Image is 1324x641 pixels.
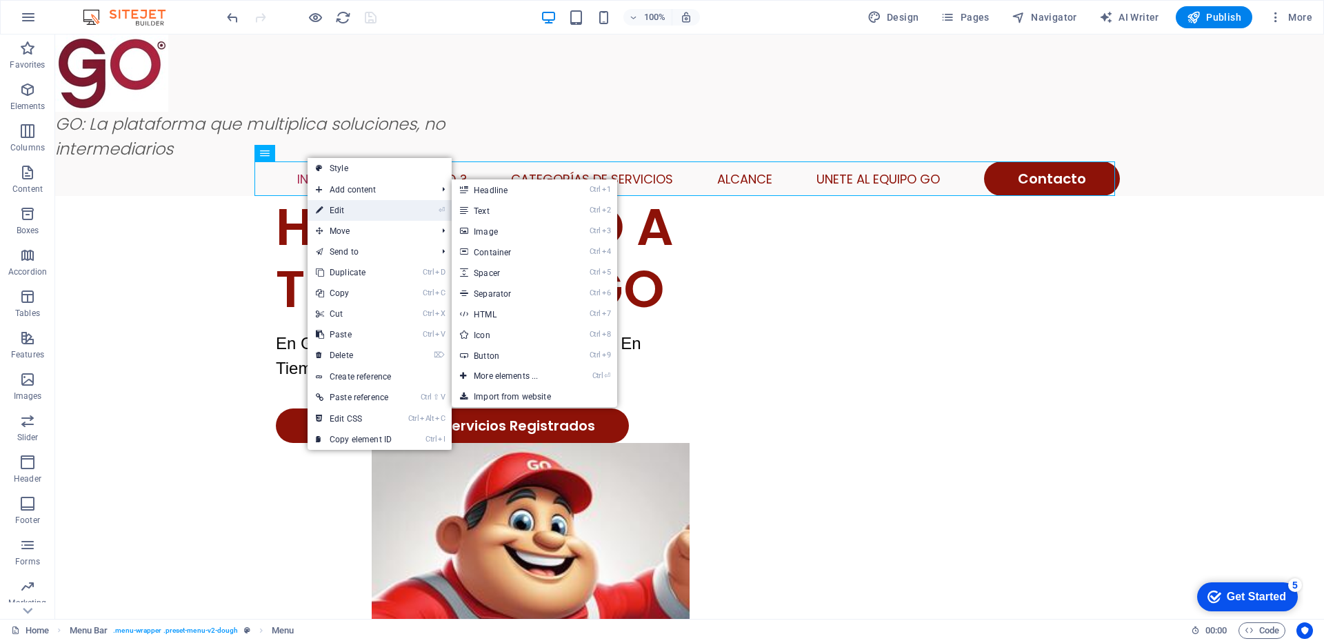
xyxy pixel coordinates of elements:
div: Get Started 5 items remaining, 0% complete [8,7,108,36]
i: 3 [602,226,611,235]
button: 100% [623,9,672,26]
a: Ctrl⇧VPaste reference [308,387,400,408]
a: CtrlAltCEdit CSS [308,408,400,429]
i: ⏎ [439,206,445,215]
p: Marketing [8,598,46,609]
a: Click to cancel selection. Double-click to open Pages [11,622,49,639]
p: Tables [15,308,40,319]
button: Pages [935,6,994,28]
button: Navigator [1006,6,1083,28]
span: AI Writer [1099,10,1159,24]
i: Ctrl [423,288,434,297]
i: 2 [602,206,611,215]
a: CtrlDDuplicate [308,262,400,283]
p: Footer [15,515,40,526]
i: C [435,288,445,297]
i: Reload page [335,10,351,26]
a: Ctrl5Spacer [452,262,565,283]
span: Code [1245,622,1279,639]
nav: breadcrumb [70,622,294,639]
p: Forms [15,556,40,567]
a: ⏎Edit [308,200,400,221]
div: Get Started [37,15,97,28]
span: Add content [308,179,431,200]
i: V [441,393,445,402]
h6: 100% [644,9,666,26]
i: X [435,309,445,318]
div: Design (Ctrl+Alt+Y) [862,6,925,28]
i: Ctrl [592,371,603,380]
i: On resize automatically adjust zoom level to fit chosen device. [680,11,692,23]
a: ⌦Delete [308,345,400,366]
i: ⌦ [434,351,445,359]
i: ⇧ [433,393,439,402]
span: More [1269,10,1312,24]
i: Ctrl [421,393,432,402]
p: Columns [10,142,45,153]
p: Slider [17,432,39,443]
a: Create reference [308,366,452,387]
a: CtrlXCut [308,304,400,324]
i: 9 [602,351,611,359]
i: Ctrl [425,435,437,444]
i: 1 [602,185,611,194]
a: Ctrl7HTML [452,304,565,324]
i: Ctrl [423,309,434,318]
span: Pages [941,10,989,24]
button: reload [334,9,351,26]
i: C [435,414,445,423]
i: Ctrl [590,185,601,194]
i: 5 [602,268,611,277]
button: More [1263,6,1318,28]
span: Publish [1187,10,1241,24]
img: Editor Logo [79,9,183,26]
a: Style [308,158,452,179]
p: Favorites [10,59,45,70]
p: Features [11,349,44,360]
i: 7 [602,309,611,318]
span: : [1215,625,1217,635]
span: Move [308,221,431,241]
i: Alt [420,414,434,423]
button: AI Writer [1094,6,1165,28]
i: 4 [602,247,611,256]
div: 5 [99,3,112,17]
h6: Session time [1191,622,1227,639]
i: 8 [602,330,611,339]
span: Click to select. Double-click to edit [70,622,108,639]
i: This element is a customizable preset [244,627,250,634]
span: Design [867,10,919,24]
a: Ctrl3Image [452,221,565,241]
i: 6 [602,288,611,297]
p: Boxes [17,225,39,236]
a: Import from website [452,386,617,407]
i: Ctrl [590,330,601,339]
button: undo [224,9,241,26]
button: Click here to leave preview mode and continue editing [307,9,323,26]
i: Ctrl [408,414,419,423]
p: Elements [10,101,46,112]
i: Ctrl [423,330,434,339]
span: 00 00 [1205,622,1227,639]
a: CtrlCCopy [308,283,400,304]
p: Content [12,184,43,195]
i: D [435,268,445,277]
i: Ctrl [423,268,434,277]
button: Usercentrics [1296,622,1313,639]
span: Navigator [1012,10,1077,24]
i: Ctrl [590,288,601,297]
a: CtrlVPaste [308,324,400,345]
i: Ctrl [590,226,601,235]
p: Accordion [8,266,47,277]
span: . menu-wrapper .preset-menu-v2-dough [113,622,238,639]
a: CtrlICopy element ID [308,429,400,450]
i: Ctrl [590,268,601,277]
a: Ctrl⏎More elements ... [452,366,565,386]
button: Design [862,6,925,28]
a: Ctrl8Icon [452,324,565,345]
a: Ctrl4Container [452,241,565,262]
i: Ctrl [590,247,601,256]
button: Publish [1176,6,1252,28]
i: ⏎ [604,371,610,380]
span: Click to select. Double-click to edit [272,622,294,639]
